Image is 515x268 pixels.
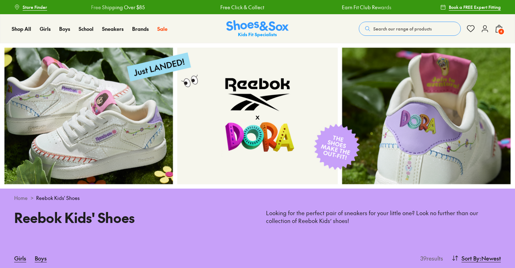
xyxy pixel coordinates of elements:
[452,250,501,266] button: Sort By:Newest
[498,28,505,35] span: 4
[14,250,26,266] a: Girls
[418,254,443,262] p: 39 results
[14,1,47,13] a: Store Finder
[341,4,391,11] a: Earn Fit Club Rewards
[14,207,249,228] h1: Reebok Kids' Shoes
[90,4,144,11] a: Free Shipping Over $85
[440,1,501,13] a: Book a FREE Expert Fitting
[220,4,264,11] a: Free Click & Collect
[40,25,51,32] span: Girls
[79,25,94,33] a: School
[14,194,28,202] a: Home
[226,20,289,38] img: SNS_Logo_Responsive.svg
[132,25,149,33] a: Brands
[12,25,31,32] span: Shop All
[157,25,168,33] a: Sale
[495,21,503,37] button: 4
[59,25,70,32] span: Boys
[480,254,501,262] span: : Newest
[14,194,501,202] div: >
[157,25,168,32] span: Sale
[462,254,480,262] span: Sort By
[79,25,94,32] span: School
[102,25,124,33] a: Sneakers
[12,25,31,33] a: Shop All
[226,20,289,38] a: Shoes & Sox
[132,25,149,32] span: Brands
[36,194,80,202] span: Reebok Kids' Shoes
[266,209,501,225] p: Looking for the perfect pair of sneakers for your little one? Look no further than our collection...
[102,25,124,32] span: Sneakers
[35,250,47,266] a: Boys
[23,4,47,10] span: Store Finder
[449,4,501,10] span: Book a FREE Expert Fitting
[40,25,51,33] a: Girls
[373,26,432,32] span: Search our range of products
[359,22,461,36] button: Search our range of products
[59,25,70,33] a: Boys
